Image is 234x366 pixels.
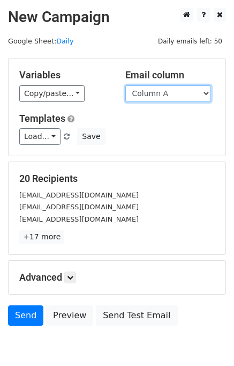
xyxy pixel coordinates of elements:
h5: Email column [125,69,215,81]
span: Daily emails left: 50 [154,35,226,47]
h5: Advanced [19,272,215,283]
small: Google Sheet: [8,37,73,45]
h5: 20 Recipients [19,173,215,185]
a: Daily [56,37,73,45]
a: Daily emails left: 50 [154,37,226,45]
a: +17 more [19,230,64,244]
iframe: Chat Widget [180,314,234,366]
small: [EMAIL_ADDRESS][DOMAIN_NAME] [19,215,139,223]
button: Save [77,128,105,145]
a: Preview [46,305,93,326]
a: Copy/paste... [19,85,85,102]
small: [EMAIL_ADDRESS][DOMAIN_NAME] [19,191,139,199]
a: Load... [19,128,61,145]
h5: Variables [19,69,109,81]
h2: New Campaign [8,8,226,26]
a: Send Test Email [96,305,177,326]
a: Templates [19,113,65,124]
small: [EMAIL_ADDRESS][DOMAIN_NAME] [19,203,139,211]
a: Send [8,305,43,326]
